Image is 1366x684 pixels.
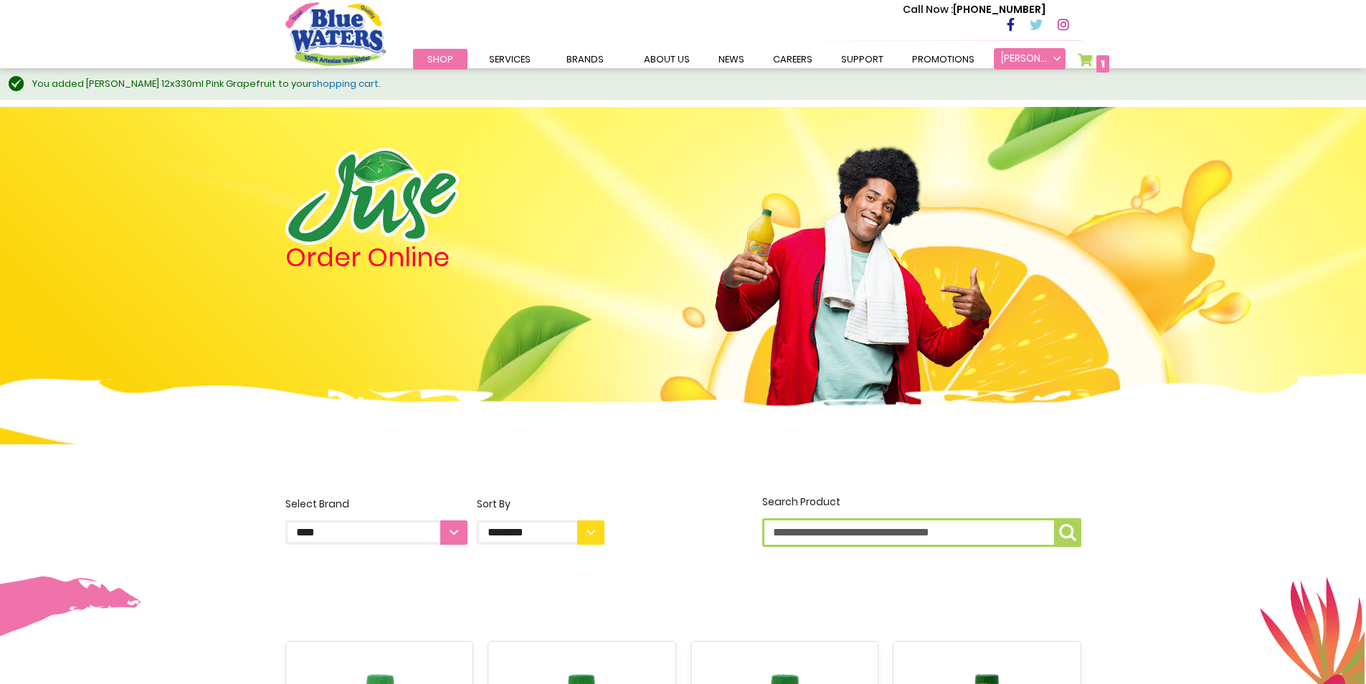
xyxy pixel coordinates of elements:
a: 1 [1078,53,1110,74]
div: Sort By [477,497,604,512]
a: store logo [285,2,386,65]
p: [PHONE_NUMBER] [903,2,1045,17]
button: Search Product [1054,518,1081,547]
h4: Order Online [285,245,604,271]
a: shopping cart [312,77,379,90]
span: Brands [566,52,604,66]
a: careers [759,49,827,70]
img: logo [285,148,459,245]
img: man.png [713,121,993,428]
select: Sort By [477,520,604,545]
a: support [827,49,898,70]
a: Promotions [898,49,989,70]
select: Select Brand [285,520,468,545]
span: Services [489,52,531,66]
span: Shop [427,52,453,66]
a: News [704,49,759,70]
a: [PERSON_NAME] [994,48,1066,70]
span: Call Now : [903,2,953,17]
a: about us [630,49,704,70]
label: Search Product [762,495,1081,547]
div: You added [PERSON_NAME] 12x330ml Pink Grapefruit to your . [32,77,1352,91]
img: search-icon.png [1059,524,1076,541]
span: 1 [1101,57,1105,71]
label: Select Brand [285,497,468,545]
input: Search Product [762,518,1081,547]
